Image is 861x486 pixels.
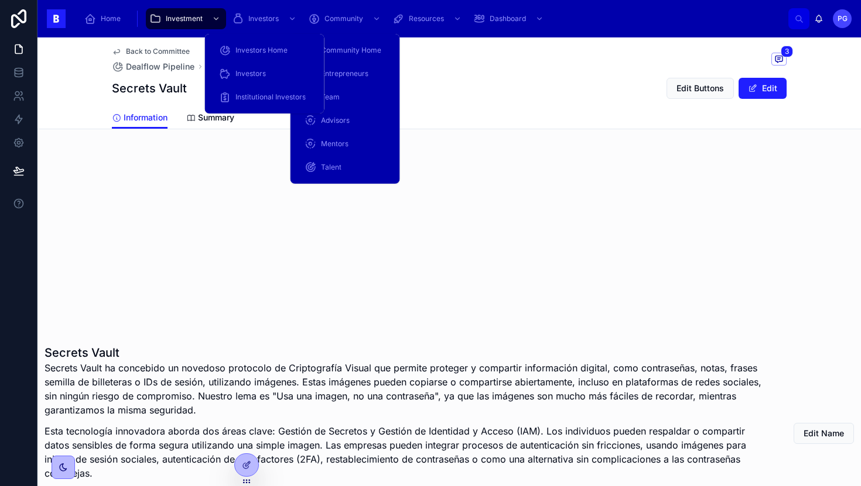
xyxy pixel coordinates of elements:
p: Esta tecnología innovadora aborda dos áreas clave: Gestión de Secretos y Gestión de Identidad y A... [45,424,766,480]
span: Investment [166,14,203,23]
a: Information [112,107,168,129]
span: Home [101,14,121,23]
span: Talent [321,163,341,172]
a: Dashboard [470,8,549,29]
a: Entrepreneurs [298,63,393,84]
span: Summary [198,112,234,123]
a: Investors Home [212,40,317,61]
span: 3 [781,46,793,57]
a: Investment [146,8,226,29]
img: App logo [47,9,66,28]
span: Back to Committee [126,47,190,56]
span: Investors Home [235,46,288,55]
span: Community [324,14,363,23]
span: Community Home [321,46,381,55]
a: Community [305,8,387,29]
button: 3 [771,53,787,67]
a: Mentors [298,133,393,154]
a: Institutional Investors [212,87,317,108]
a: Resources [389,8,467,29]
a: Summary [186,107,234,130]
span: Investors [248,14,279,23]
span: Dashboard [490,14,526,23]
button: Edit Buttons [667,78,734,99]
a: Investors [212,63,317,84]
span: Investors [235,69,266,78]
span: Advisors [321,116,350,125]
a: Team [298,87,393,108]
span: Resources [409,14,444,23]
span: PG [838,14,848,23]
h1: Secrets Vault [112,80,187,96]
span: Entrepreneurs [321,69,368,78]
button: Edit Name [794,423,854,444]
p: Secrets Vault ha concebido un novedoso protocolo de Criptografía Visual que permite proteger y co... [45,361,766,417]
a: Talent [298,157,393,178]
span: Information [124,112,168,123]
span: Institutional Investors [235,92,306,102]
h1: Secrets Vault [45,344,766,361]
a: Advisors [298,110,393,131]
a: Home [81,8,129,29]
span: Team [321,92,340,102]
a: Dealflow Pipeline [112,61,194,73]
span: Mentors [321,139,348,149]
a: Back to Committee [112,47,190,56]
button: Edit [739,78,787,99]
span: Dealflow Pipeline [126,61,194,73]
span: Edit Buttons [676,82,724,94]
span: Edit Name [804,428,844,439]
a: Investors [228,8,302,29]
a: Community Home [298,40,393,61]
div: scrollable content [75,6,788,32]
